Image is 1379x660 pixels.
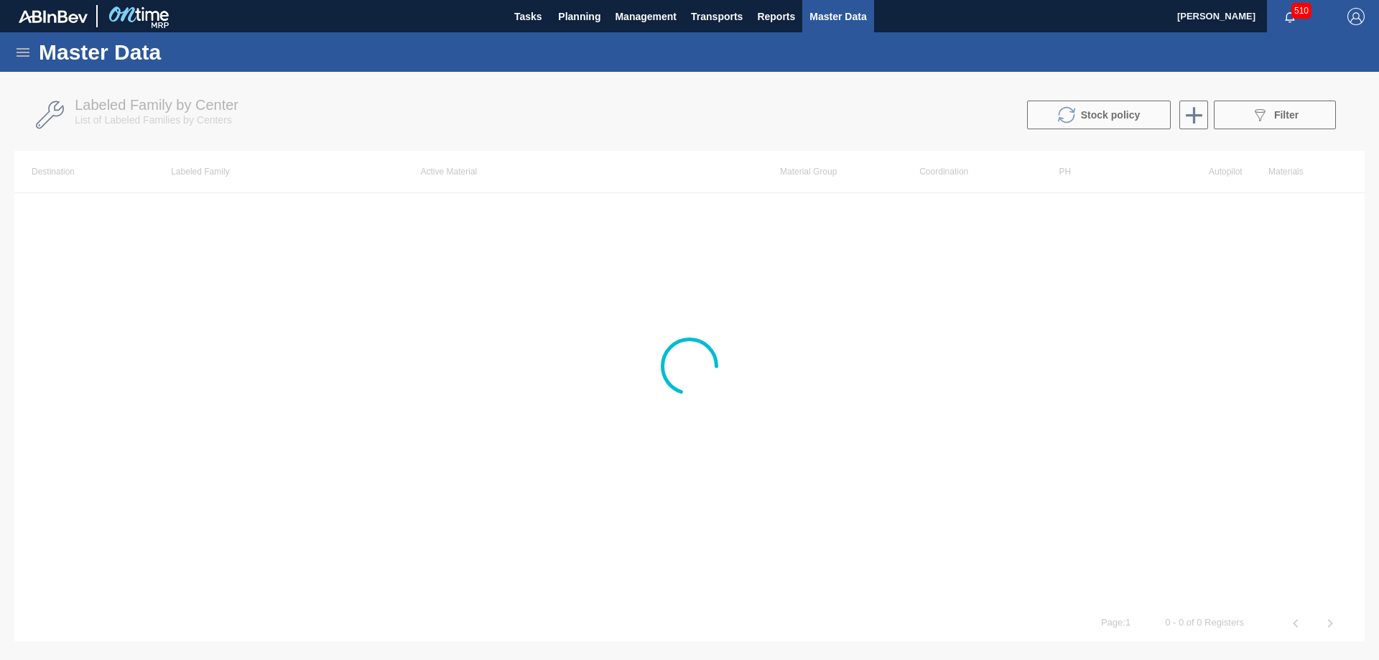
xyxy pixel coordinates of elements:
[809,8,866,25] span: Master Data
[512,8,544,25] span: Tasks
[1347,8,1365,25] img: Logout
[615,8,677,25] span: Management
[757,8,795,25] span: Reports
[1267,6,1313,27] button: Notifications
[691,8,743,25] span: Transports
[19,10,88,23] img: TNhmsLtSVTkK8tSr43FrP2fwEKptu5GPRR3wAAAABJRU5ErkJggg==
[39,44,294,60] h1: Master Data
[1291,3,1311,19] span: 510
[558,8,600,25] span: Planning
